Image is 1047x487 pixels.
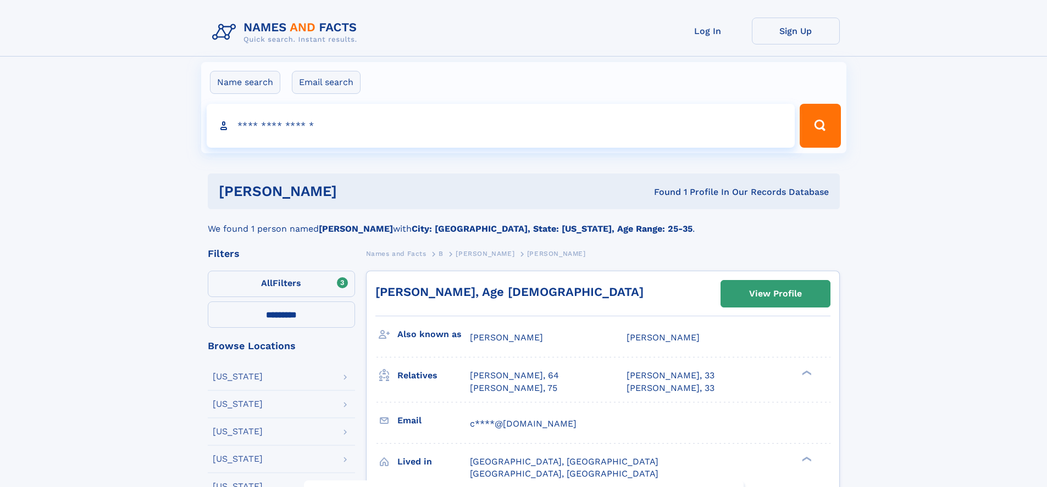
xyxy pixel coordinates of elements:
[397,452,470,471] h3: Lived in
[456,250,514,258] span: [PERSON_NAME]
[397,411,470,430] h3: Email
[439,247,444,260] a: B
[213,372,263,381] div: [US_STATE]
[664,18,752,44] a: Log In
[213,455,263,463] div: [US_STATE]
[470,370,559,382] a: [PERSON_NAME], 64
[527,250,586,258] span: [PERSON_NAME]
[208,18,366,47] img: Logo Names and Facts
[213,400,263,408] div: [US_STATE]
[319,223,393,234] b: [PERSON_NAME]
[721,281,830,307] a: View Profile
[375,285,644,299] a: [PERSON_NAME], Age [DEMOGRAPHIC_DATA]
[219,184,496,198] h1: [PERSON_NAME]
[412,223,693,234] b: City: [GEOGRAPHIC_DATA], State: [US_STATE], Age Range: 25-35
[207,104,795,148] input: search input
[366,247,426,260] a: Names and Facts
[627,382,714,394] a: [PERSON_NAME], 33
[397,366,470,385] h3: Relatives
[752,18,840,44] a: Sign Up
[470,456,658,467] span: [GEOGRAPHIC_DATA], [GEOGRAPHIC_DATA]
[470,332,543,343] span: [PERSON_NAME]
[261,278,273,288] span: All
[439,250,444,258] span: B
[800,104,840,148] button: Search Button
[213,427,263,436] div: [US_STATE]
[749,281,802,306] div: View Profile
[397,325,470,344] h3: Also known as
[470,382,557,394] a: [PERSON_NAME], 75
[799,455,812,462] div: ❯
[799,370,812,377] div: ❯
[292,71,361,94] label: Email search
[627,332,700,343] span: [PERSON_NAME]
[208,249,355,259] div: Filters
[210,71,280,94] label: Name search
[627,370,714,382] a: [PERSON_NAME], 33
[495,186,829,198] div: Found 1 Profile In Our Records Database
[456,247,514,260] a: [PERSON_NAME]
[208,271,355,297] label: Filters
[208,341,355,351] div: Browse Locations
[208,209,840,236] div: We found 1 person named with .
[470,468,658,479] span: [GEOGRAPHIC_DATA], [GEOGRAPHIC_DATA]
